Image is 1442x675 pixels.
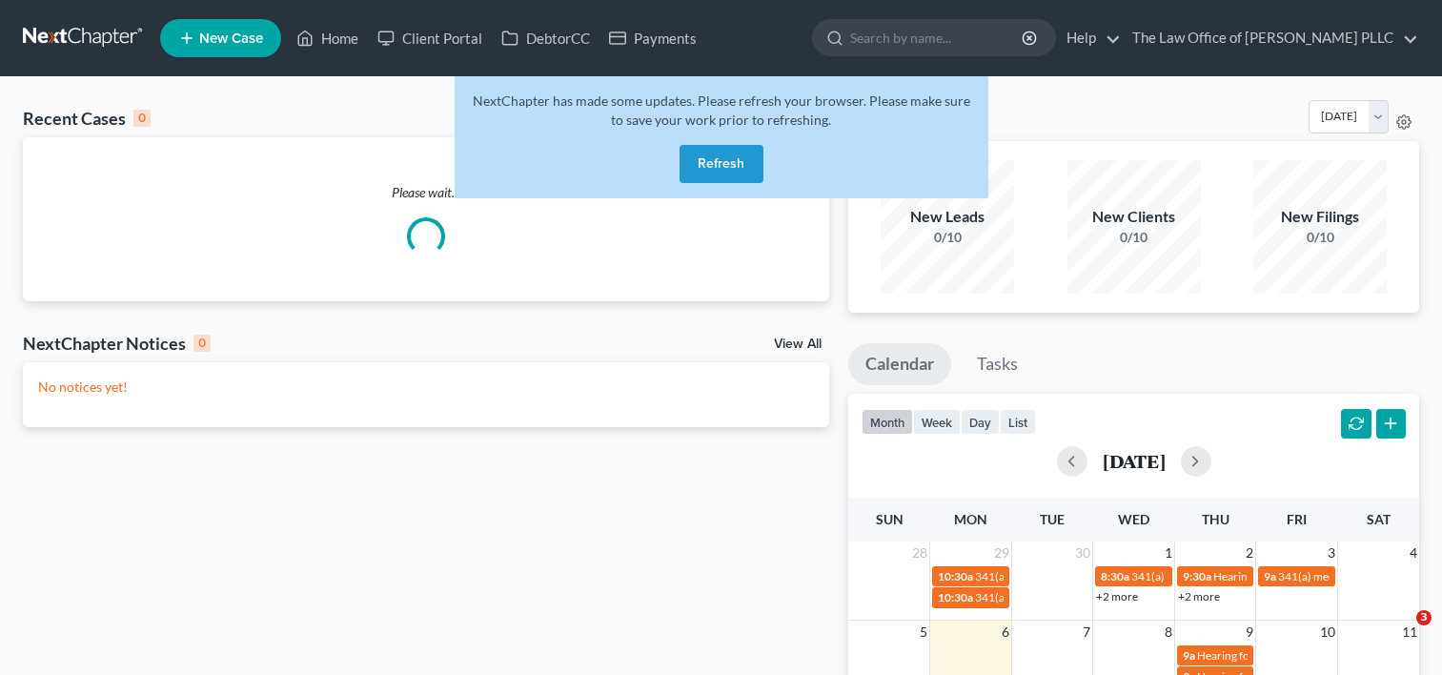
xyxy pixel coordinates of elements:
span: 341(a) meeting for [PERSON_NAME] Mr [975,590,1176,604]
span: 9a [1183,648,1195,663]
span: 9a [1264,569,1276,583]
span: 3 [1416,610,1432,625]
span: 6 [1000,621,1011,644]
div: 0 [133,110,151,127]
span: 8:30a [1101,569,1129,583]
span: 341(a) meeting for [PERSON_NAME] [1131,569,1315,583]
a: Client Portal [368,21,492,55]
a: Help [1057,21,1121,55]
a: +2 more [1178,589,1220,603]
div: NextChapter Notices [23,332,211,355]
span: 10 [1318,621,1337,644]
span: Sun [876,511,904,527]
span: 9 [1244,621,1255,644]
span: 5 [918,621,929,644]
span: 10:30a [938,590,973,604]
div: 0/10 [1067,228,1201,247]
span: Wed [1118,511,1149,527]
a: Payments [599,21,706,55]
div: 0 [193,335,211,352]
a: The Law Office of [PERSON_NAME] PLLC [1123,21,1418,55]
span: Mon [954,511,987,527]
div: Recent Cases [23,107,151,130]
span: 10:30a [938,569,973,583]
p: No notices yet! [38,378,814,397]
span: 3 [1326,542,1337,564]
p: Please wait... [23,183,829,202]
span: 29 [992,542,1011,564]
span: Fri [1287,511,1307,527]
span: Hearing for [PERSON_NAME] [1213,569,1362,583]
iframe: Intercom live chat [1377,610,1423,656]
a: View All [774,337,822,351]
a: Calendar [848,343,951,385]
span: 30 [1073,542,1092,564]
span: Sat [1367,511,1391,527]
span: 2 [1244,542,1255,564]
span: 28 [910,542,929,564]
input: Search by name... [850,20,1025,55]
span: NextChapter has made some updates. Please refresh your browser. Please make sure to save your wor... [473,92,970,128]
div: 0/10 [1253,228,1387,247]
button: month [862,409,913,435]
span: New Case [199,31,263,46]
span: Tue [1040,511,1065,527]
span: 9:30a [1183,569,1211,583]
span: 7 [1081,621,1092,644]
div: New Clients [1067,206,1201,228]
a: +2 more [1096,589,1138,603]
div: New Leads [881,206,1014,228]
h2: [DATE] [1103,451,1166,471]
span: 1 [1163,542,1174,564]
div: New Filings [1253,206,1387,228]
span: 341(a) meeting for [PERSON_NAME] [975,569,1159,583]
button: Refresh [680,145,763,183]
a: Tasks [960,343,1035,385]
span: 8 [1163,621,1174,644]
a: Home [287,21,368,55]
span: 4 [1408,542,1419,564]
span: Hearing for [PERSON_NAME] [1197,648,1346,663]
a: DebtorCC [492,21,599,55]
button: list [1000,409,1036,435]
span: Thu [1202,511,1229,527]
button: week [913,409,961,435]
div: 0/10 [881,228,1014,247]
button: day [961,409,1000,435]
